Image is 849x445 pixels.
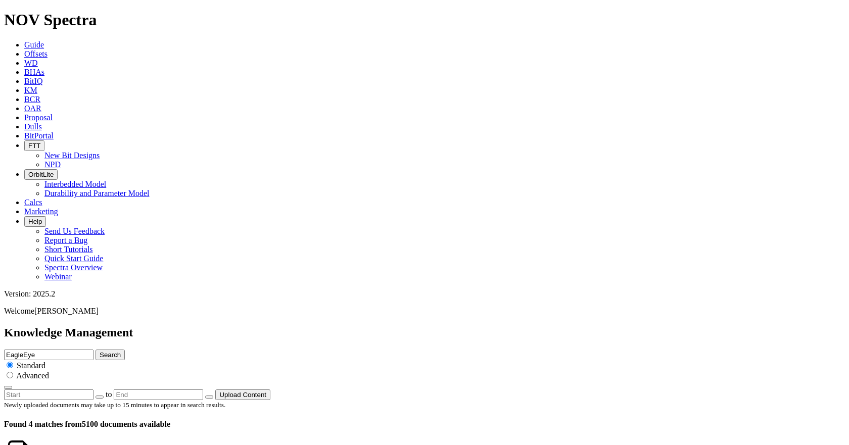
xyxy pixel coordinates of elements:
[44,227,105,235] a: Send Us Feedback
[24,50,48,58] a: Offsets
[24,104,41,113] a: OAR
[44,160,61,169] a: NPD
[28,218,42,225] span: Help
[4,420,82,428] span: Found 4 matches from
[96,350,125,360] button: Search
[16,371,49,380] span: Advanced
[4,401,225,409] small: Newly uploaded documents may take up to 15 minutes to appear in search results.
[44,236,87,244] a: Report a Bug
[34,307,99,315] span: [PERSON_NAME]
[24,216,46,227] button: Help
[44,272,72,281] a: Webinar
[24,207,58,216] a: Marketing
[24,122,42,131] a: Dulls
[44,245,93,254] a: Short Tutorials
[4,326,845,339] h2: Knowledge Management
[24,198,42,207] a: Calcs
[24,131,54,140] a: BitPortal
[106,390,112,399] span: to
[4,420,845,429] h4: 5100 documents available
[24,140,44,151] button: FTT
[4,389,93,400] input: Start
[44,189,150,197] a: Durability and Parameter Model
[44,254,103,263] a: Quick Start Guide
[28,142,40,150] span: FTT
[24,40,44,49] a: Guide
[44,151,100,160] a: New Bit Designs
[24,95,40,104] a: BCR
[24,77,42,85] a: BitIQ
[4,289,845,299] div: Version: 2025.2
[4,307,845,316] p: Welcome
[114,389,203,400] input: End
[17,361,45,370] span: Standard
[24,169,58,180] button: OrbitLite
[24,86,37,94] a: KM
[44,180,106,188] a: Interbedded Model
[4,350,93,360] input: e.g. Smoothsteer Record
[24,68,44,76] a: BHAs
[4,11,845,29] h1: NOV Spectra
[28,171,54,178] span: OrbitLite
[24,113,53,122] a: Proposal
[215,389,270,400] button: Upload Content
[24,59,38,67] a: WD
[44,263,103,272] a: Spectra Overview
